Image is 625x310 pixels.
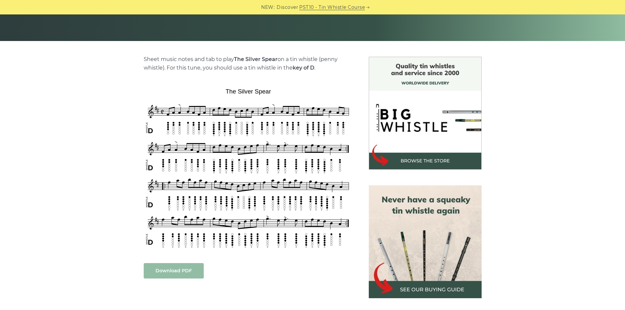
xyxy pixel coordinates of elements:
strong: key of D [293,65,314,71]
img: BigWhistle Tin Whistle Store [369,57,482,170]
img: The Silver Spear Tin Whistle Tabs & Sheet Music [144,86,353,250]
strong: The Silver Spear [234,56,278,62]
span: NEW: [261,4,275,11]
p: Sheet music notes and tab to play on a tin whistle (penny whistle). For this tune, you should use... [144,55,353,72]
a: PST10 - Tin Whistle Course [299,4,365,11]
a: Download PDF [144,263,204,279]
img: tin whistle buying guide [369,185,482,298]
span: Discover [277,4,298,11]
